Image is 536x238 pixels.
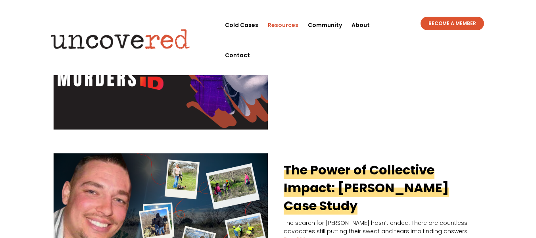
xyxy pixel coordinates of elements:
[284,161,449,215] a: The Power of Collective Impact: [PERSON_NAME] Case Study
[54,219,482,236] p: The search for [PERSON_NAME] hasn’t ended. There are countless advocates still putting their swea...
[225,40,250,70] a: Contact
[441,12,467,17] a: Sign In
[352,10,370,40] a: About
[268,10,298,40] a: Resources
[308,10,342,40] a: Community
[225,10,258,40] a: Cold Cases
[44,23,197,54] img: Uncovered logo
[421,17,484,30] a: BECOME A MEMBER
